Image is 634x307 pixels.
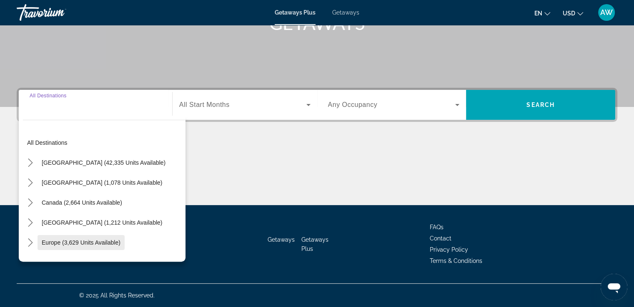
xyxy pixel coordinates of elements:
a: Travorium [17,2,100,23]
a: Getaways [332,9,359,16]
span: Search [526,102,555,108]
button: Change currency [563,7,583,19]
span: [GEOGRAPHIC_DATA] (1,212 units available) [42,219,162,226]
button: Select destination: Europe (3,629 units available) [38,235,125,250]
button: Toggle Mexico (1,078 units available) submenu [23,176,38,190]
div: Search widget [19,90,615,120]
span: Europe (3,629 units available) [42,239,120,246]
button: Change language [534,7,550,19]
div: Destination options [19,116,185,262]
a: Getaways [268,236,295,243]
span: [GEOGRAPHIC_DATA] (1,078 units available) [42,179,162,186]
button: Toggle Europe (3,629 units available) submenu [23,235,38,250]
button: User Menu [596,4,617,21]
input: Select destination [30,100,161,110]
button: Select destination: Mexico (1,078 units available) [38,175,166,190]
button: Select destination: Caribbean & Atlantic Islands (1,212 units available) [38,215,166,230]
button: Select destination: All destinations [23,135,185,150]
span: All destinations [27,139,68,146]
span: [GEOGRAPHIC_DATA] (42,335 units available) [42,159,165,166]
a: Contact [430,235,451,242]
button: Select destination: United States (42,335 units available) [38,155,170,170]
iframe: Button to launch messaging window [601,274,627,300]
button: Select destination: Australia (235 units available) [38,255,124,270]
span: All Start Months [179,101,230,108]
span: Canada (2,664 units available) [42,199,122,206]
button: Search [466,90,615,120]
span: en [534,10,542,17]
button: Toggle Australia (235 units available) submenu [23,255,38,270]
a: FAQs [430,224,444,230]
button: Toggle United States (42,335 units available) submenu [23,156,38,170]
button: Toggle Caribbean & Atlantic Islands (1,212 units available) submenu [23,215,38,230]
a: Privacy Policy [430,246,468,253]
a: Getaways Plus [275,9,316,16]
span: AW [600,8,613,17]
a: Terms & Conditions [430,257,482,264]
span: Any Occupancy [328,101,378,108]
button: Select destination: Canada (2,664 units available) [38,195,126,210]
a: Getaways Plus [301,236,328,252]
span: © 2025 All Rights Reserved. [79,292,155,299]
span: All Destinations [30,93,67,98]
span: USD [563,10,575,17]
button: Toggle Canada (2,664 units available) submenu [23,196,38,210]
